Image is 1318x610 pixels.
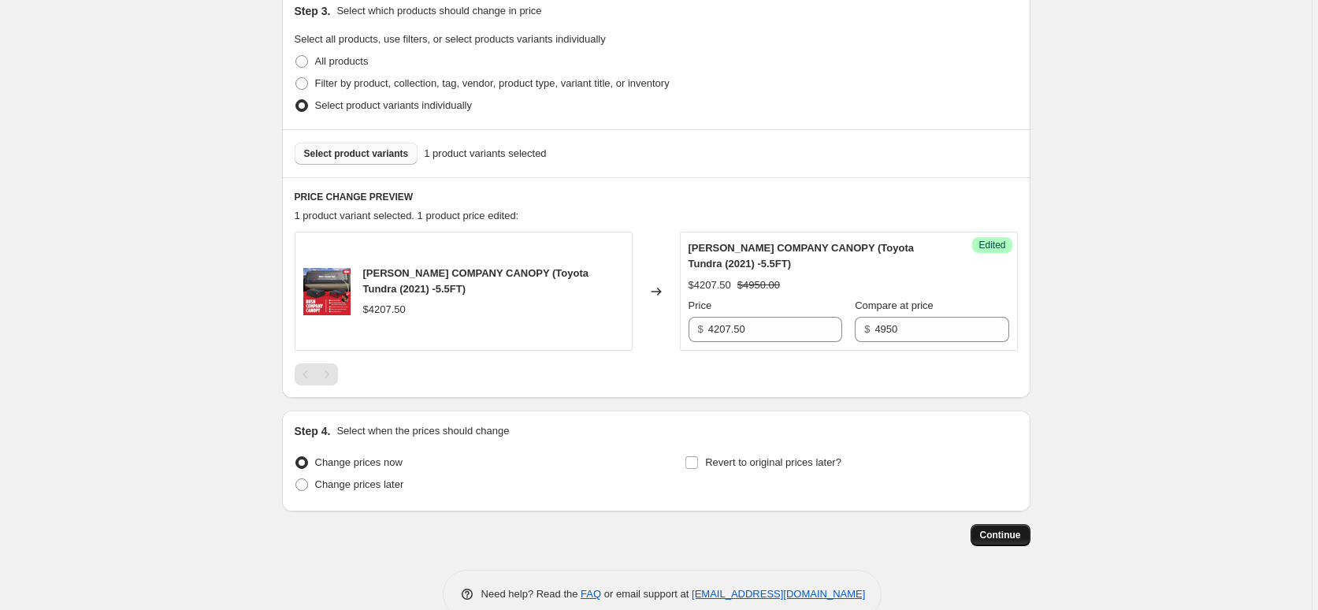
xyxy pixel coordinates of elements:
[304,147,409,160] span: Select product variants
[689,242,915,270] span: [PERSON_NAME] COMPANY CANOPY (Toyota Tundra (2021) -5.5FT)
[363,267,589,295] span: [PERSON_NAME] COMPANY CANOPY (Toyota Tundra (2021) -5.5FT)
[978,239,1005,251] span: Edited
[295,423,331,439] h2: Step 4.
[581,588,601,600] a: FAQ
[295,363,338,385] nav: Pagination
[315,55,369,67] span: All products
[971,524,1030,546] button: Continue
[980,529,1021,541] span: Continue
[336,423,509,439] p: Select when the prices should change
[692,588,865,600] a: [EMAIL_ADDRESS][DOMAIN_NAME]
[336,3,541,19] p: Select which products should change in price
[424,146,546,162] span: 1 product variants selected
[315,77,670,89] span: Filter by product, collection, tag, vendor, product type, variant title, or inventory
[737,277,780,293] strike: $4950.00
[705,456,841,468] span: Revert to original prices later?
[295,210,519,221] span: 1 product variant selected. 1 product price edited:
[295,33,606,45] span: Select all products, use filters, or select products variants individually
[295,143,418,165] button: Select product variants
[315,99,472,111] span: Select product variants individually
[303,268,351,315] img: Available_through_Mike_s_Custom_Toys_80x.png
[295,3,331,19] h2: Step 3.
[698,323,704,335] span: $
[481,588,581,600] span: Need help? Read the
[689,299,712,311] span: Price
[601,588,692,600] span: or email support at
[295,191,1018,203] h6: PRICE CHANGE PREVIEW
[315,456,403,468] span: Change prices now
[864,323,870,335] span: $
[689,277,731,293] div: $4207.50
[363,302,406,318] div: $4207.50
[855,299,934,311] span: Compare at price
[315,478,404,490] span: Change prices later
